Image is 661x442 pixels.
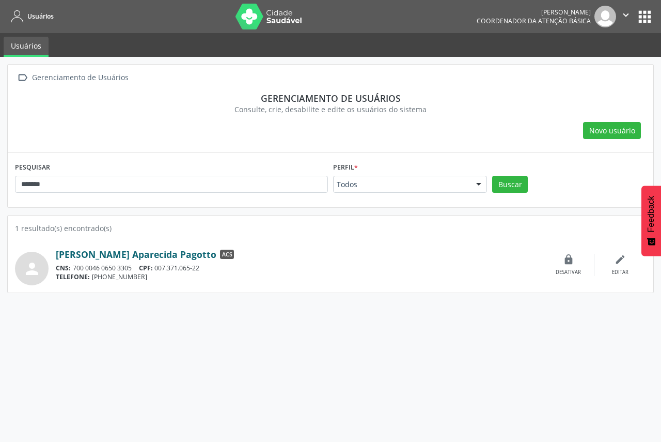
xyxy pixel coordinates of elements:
[27,12,54,21] span: Usuários
[612,269,628,276] div: Editar
[616,6,636,27] button: 
[594,6,616,27] img: img
[15,70,130,85] a:  Gerenciamento de Usuários
[15,223,646,234] div: 1 resultado(s) encontrado(s)
[15,70,30,85] i: 
[641,186,661,256] button: Feedback - Mostrar pesquisa
[7,8,54,25] a: Usuários
[22,93,639,104] div: Gerenciamento de usuários
[15,160,50,176] label: PESQUISAR
[56,272,90,281] span: TELEFONE:
[23,260,41,278] i: person
[620,9,632,21] i: 
[647,196,656,232] span: Feedback
[583,122,641,140] button: Novo usuário
[220,250,234,259] span: ACS
[556,269,581,276] div: Desativar
[589,125,635,136] span: Novo usuário
[56,249,216,260] a: [PERSON_NAME] Aparecida Pagotto
[477,17,591,25] span: Coordenador da Atenção Básica
[337,179,466,190] span: Todos
[615,254,626,265] i: edit
[56,264,71,272] span: CNS:
[636,8,654,26] button: apps
[56,272,543,281] div: [PHONE_NUMBER]
[492,176,528,193] button: Buscar
[477,8,591,17] div: [PERSON_NAME]
[139,264,153,272] span: CPF:
[333,160,358,176] label: Perfil
[56,264,543,272] div: 700 0046 0650 3305 007.371.065-22
[563,254,574,265] i: lock
[4,37,49,57] a: Usuários
[22,104,639,115] div: Consulte, crie, desabilite e edite os usuários do sistema
[30,70,130,85] div: Gerenciamento de Usuários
